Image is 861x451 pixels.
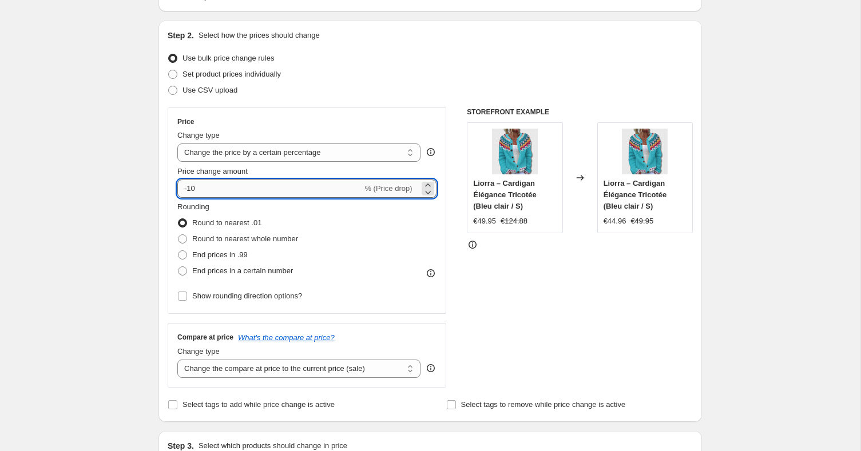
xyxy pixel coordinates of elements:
[492,129,538,174] img: Template02_f4e00c41-dd80-420e-9e67-d21a508b9929_80x.jpg
[177,179,362,198] input: -15
[199,30,320,41] p: Select how the prices should change
[177,347,220,356] span: Change type
[192,266,293,275] span: End prices in a certain number
[461,400,626,409] span: Select tags to remove while price change is active
[177,202,209,211] span: Rounding
[192,250,248,259] span: End prices in .99
[238,333,335,342] button: What's the compare at price?
[630,215,653,227] strike: €49.95
[622,129,668,174] img: Template02_f4e00c41-dd80-420e-9e67-d21a508b9929_80x.jpg
[192,234,298,243] span: Round to nearest whole number
[177,167,248,175] span: Price change amount
[177,131,220,139] span: Change type
[364,184,412,193] span: % (Price drop)
[192,292,302,300] span: Show rounding direction options?
[473,179,537,210] span: Liorra – Cardigan Élégance Tricotée (Bleu clair / S)
[604,179,667,210] span: Liorra – Cardigan Élégance Tricotée (Bleu clair / S)
[182,400,335,409] span: Select tags to add while price change is active
[177,117,194,126] h3: Price
[473,215,496,227] div: €49.95
[501,215,527,227] strike: €124.88
[425,362,437,374] div: help
[182,54,274,62] span: Use bulk price change rules
[177,333,233,342] h3: Compare at price
[467,107,693,117] h6: STOREFRONT EXAMPLE
[425,146,437,158] div: help
[168,30,194,41] h2: Step 2.
[192,218,261,227] span: Round to nearest .01
[182,70,281,78] span: Set product prices individually
[604,215,626,227] div: €44.96
[182,86,237,94] span: Use CSV upload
